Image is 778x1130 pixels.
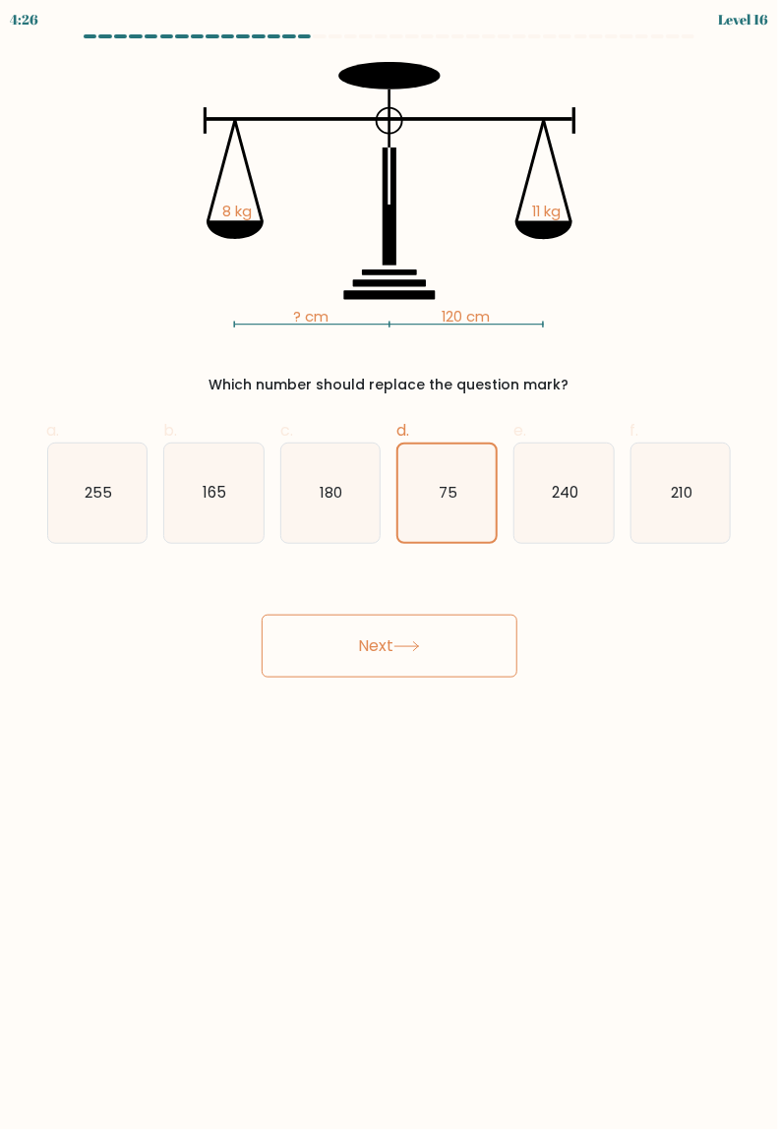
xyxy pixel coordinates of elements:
div: 4:26 [10,9,38,30]
text: 240 [552,482,578,503]
text: 75 [439,483,457,503]
span: b. [163,419,177,442]
tspan: 8 kg [221,201,251,221]
span: f. [630,419,639,442]
text: 210 [671,482,692,503]
text: 255 [85,482,112,503]
tspan: 120 cm [442,306,490,327]
text: 180 [321,482,343,503]
div: Which number should replace the question mark? [59,375,720,395]
button: Next [262,615,517,678]
tspan: 11 kg [532,201,561,221]
span: a. [47,419,60,442]
div: Level 16 [718,9,768,30]
text: 165 [203,482,226,503]
span: d. [396,419,409,442]
span: e. [513,419,526,442]
tspan: ? cm [293,306,329,327]
span: c. [280,419,293,442]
